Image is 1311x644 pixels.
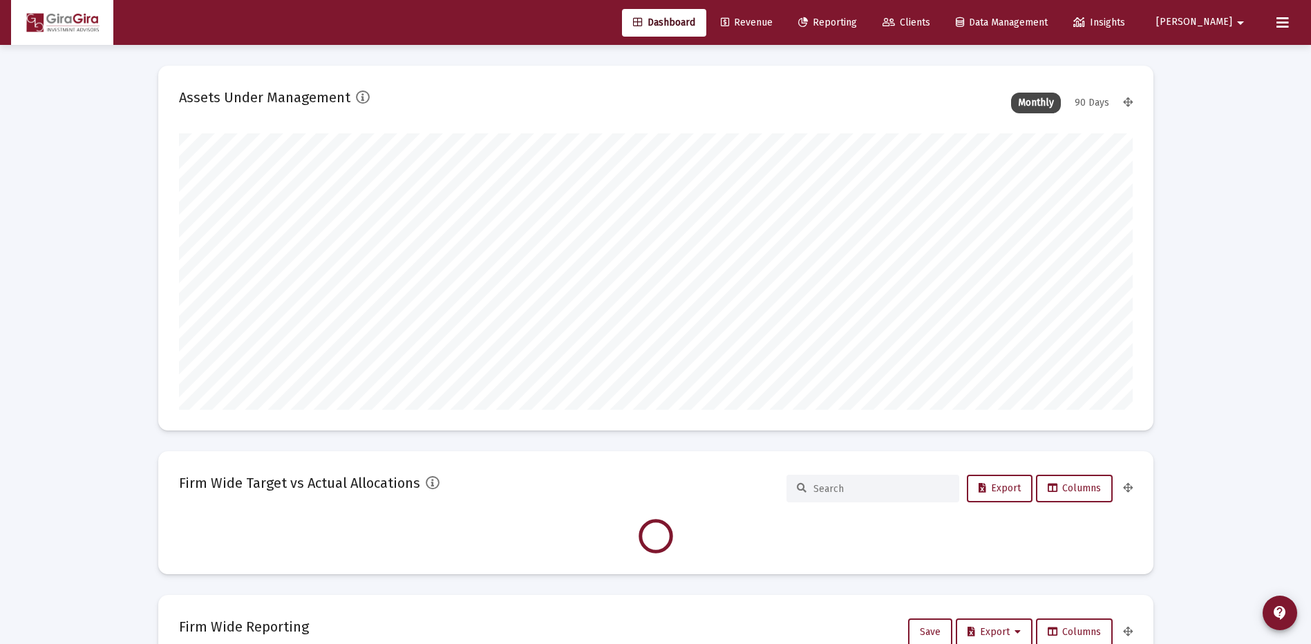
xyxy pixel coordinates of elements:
[21,9,103,37] img: Dashboard
[1036,475,1113,502] button: Columns
[1272,605,1288,621] mat-icon: contact_support
[721,17,773,28] span: Revenue
[920,626,941,638] span: Save
[1156,17,1232,28] span: [PERSON_NAME]
[633,17,695,28] span: Dashboard
[787,9,868,37] a: Reporting
[710,9,784,37] a: Revenue
[967,475,1032,502] button: Export
[179,616,309,638] h2: Firm Wide Reporting
[1011,93,1061,113] div: Monthly
[1062,9,1136,37] a: Insights
[1073,17,1125,28] span: Insights
[1140,8,1265,36] button: [PERSON_NAME]
[798,17,857,28] span: Reporting
[883,17,930,28] span: Clients
[871,9,941,37] a: Clients
[1048,482,1101,494] span: Columns
[1048,626,1101,638] span: Columns
[179,472,420,494] h2: Firm Wide Target vs Actual Allocations
[1068,93,1116,113] div: 90 Days
[1232,9,1249,37] mat-icon: arrow_drop_down
[968,626,1021,638] span: Export
[813,483,949,495] input: Search
[179,86,350,108] h2: Assets Under Management
[956,17,1048,28] span: Data Management
[979,482,1021,494] span: Export
[945,9,1059,37] a: Data Management
[622,9,706,37] a: Dashboard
